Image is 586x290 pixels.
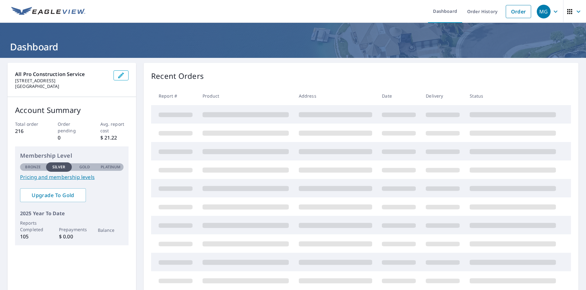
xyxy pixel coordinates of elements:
p: Gold [79,164,90,170]
div: MG [537,5,551,18]
p: Prepayments [59,226,85,233]
a: Order [506,5,531,18]
p: Avg. report cost [100,121,129,134]
p: Bronze [25,164,41,170]
p: [STREET_ADDRESS] [15,78,108,84]
p: Balance [98,227,124,233]
a: Upgrade To Gold [20,188,86,202]
th: Status [465,87,561,105]
span: Upgrade To Gold [25,192,81,199]
th: Address [294,87,377,105]
p: Account Summary [15,104,129,116]
img: EV Logo [11,7,85,16]
p: [GEOGRAPHIC_DATA] [15,84,108,89]
p: 2025 Year To Date [20,210,124,217]
p: Reports Completed [20,220,46,233]
p: Membership Level [20,151,124,160]
a: Pricing and membership levels [20,173,124,181]
p: $ 0.00 [59,233,85,240]
h1: Dashboard [8,40,578,53]
p: $ 21.22 [100,134,129,141]
th: Report # [151,87,198,105]
p: 105 [20,233,46,240]
p: Platinum [101,164,120,170]
p: All Pro Construction Service [15,70,108,78]
p: Order pending [58,121,86,134]
p: Silver [52,164,66,170]
p: 216 [15,127,44,135]
th: Date [377,87,421,105]
p: Total order [15,121,44,127]
th: Delivery [421,87,465,105]
p: 0 [58,134,86,141]
th: Product [198,87,294,105]
p: Recent Orders [151,70,204,82]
